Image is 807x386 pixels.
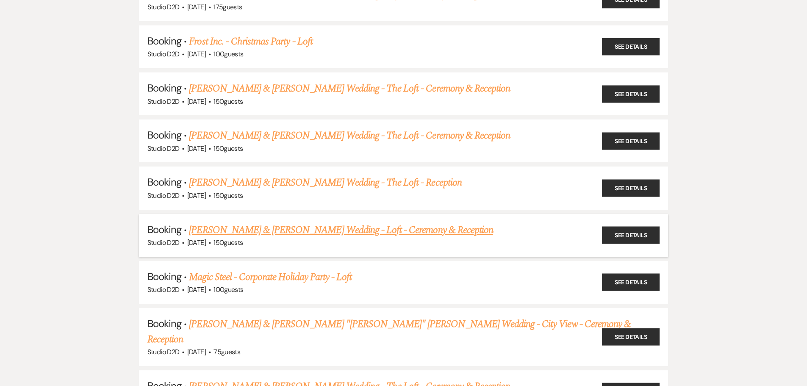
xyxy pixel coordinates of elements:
[214,3,242,11] span: 175 guests
[187,50,206,58] span: [DATE]
[214,97,243,106] span: 150 guests
[602,328,660,346] a: See Details
[602,227,660,244] a: See Details
[147,175,181,189] span: Booking
[187,144,206,153] span: [DATE]
[214,285,243,294] span: 100 guests
[187,97,206,106] span: [DATE]
[189,128,510,143] a: [PERSON_NAME] & [PERSON_NAME] Wedding - The Loft - Ceremony & Reception
[147,97,180,106] span: Studio D2D
[602,85,660,103] a: See Details
[189,81,510,96] a: [PERSON_NAME] & [PERSON_NAME] Wedding - The Loft - Ceremony & Reception
[147,317,631,347] a: [PERSON_NAME] & [PERSON_NAME] "[PERSON_NAME]" [PERSON_NAME] Wedding - City View - Ceremony & Rece...
[147,81,181,94] span: Booking
[147,223,181,236] span: Booking
[189,175,461,190] a: [PERSON_NAME] & [PERSON_NAME] Wedding - The Loft - Reception
[147,270,181,283] span: Booking
[147,50,180,58] span: Studio D2D
[147,144,180,153] span: Studio D2D
[189,34,312,49] a: Frost Inc. - Christmas Party - Loft
[147,128,181,142] span: Booking
[602,132,660,150] a: See Details
[602,38,660,56] a: See Details
[602,274,660,291] a: See Details
[187,3,206,11] span: [DATE]
[602,180,660,197] a: See Details
[214,144,243,153] span: 150 guests
[147,191,180,200] span: Studio D2D
[187,347,206,356] span: [DATE]
[187,238,206,247] span: [DATE]
[147,347,180,356] span: Studio D2D
[214,50,243,58] span: 100 guests
[147,238,180,247] span: Studio D2D
[214,347,240,356] span: 75 guests
[147,34,181,47] span: Booking
[187,191,206,200] span: [DATE]
[189,222,493,238] a: [PERSON_NAME] & [PERSON_NAME] Wedding - Loft - Ceremony & Reception
[214,191,243,200] span: 150 guests
[189,269,352,285] a: Magic Steel - Corporate Holiday Party - Loft
[147,317,181,330] span: Booking
[187,285,206,294] span: [DATE]
[214,238,243,247] span: 150 guests
[147,285,180,294] span: Studio D2D
[147,3,180,11] span: Studio D2D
